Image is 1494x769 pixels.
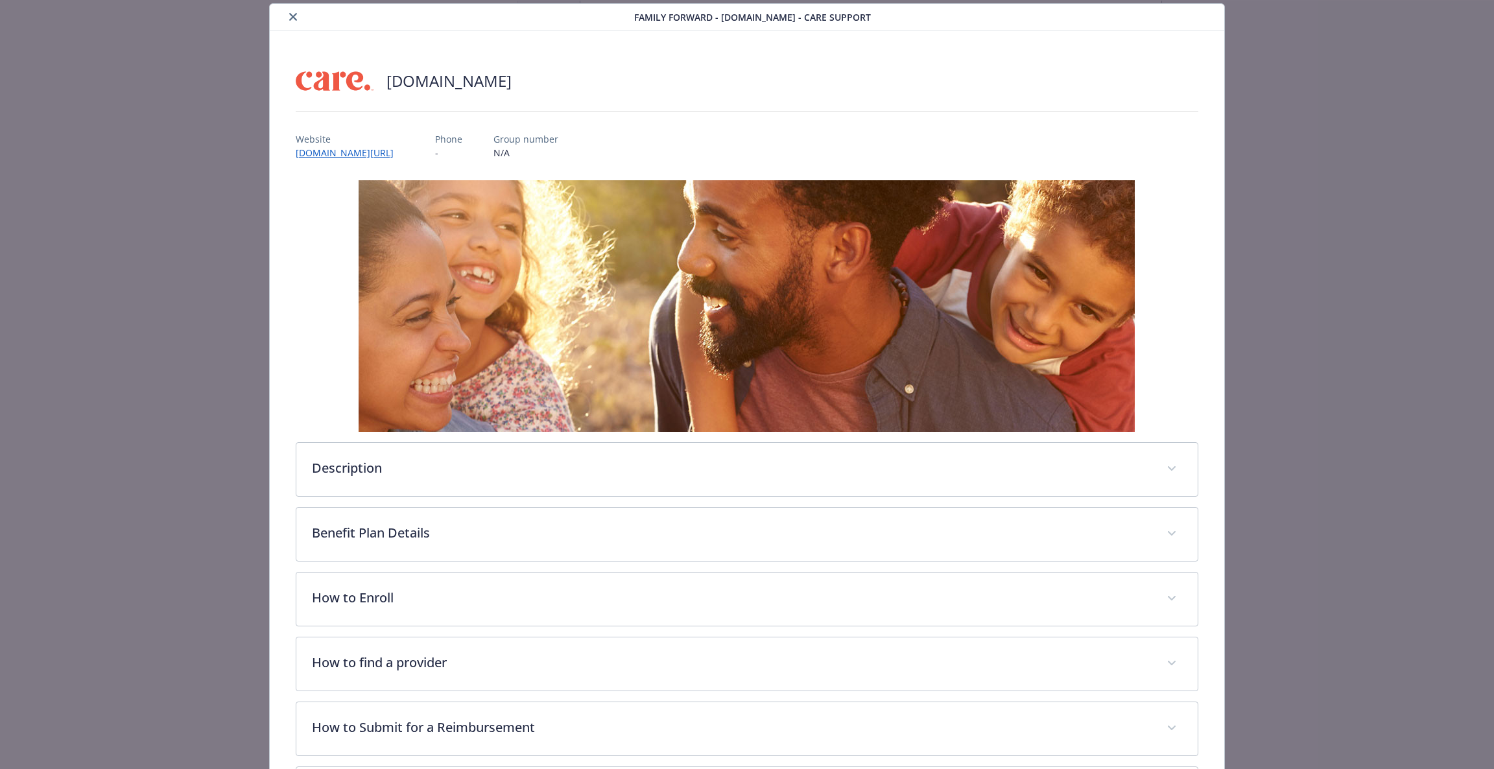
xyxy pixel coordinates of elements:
[634,10,871,24] span: Family Forward - [DOMAIN_NAME] - Care Support
[435,146,462,160] p: -
[296,702,1198,755] div: How to Submit for a Reimbursement
[312,458,1152,478] p: Description
[296,637,1198,691] div: How to find a provider
[312,588,1152,608] p: How to Enroll
[359,180,1135,432] img: banner
[435,132,462,146] p: Phone
[296,573,1198,626] div: How to Enroll
[386,70,512,92] h2: [DOMAIN_NAME]
[312,523,1152,543] p: Benefit Plan Details
[296,62,373,101] img: Care.com
[493,132,558,146] p: Group number
[312,718,1152,737] p: How to Submit for a Reimbursement
[296,132,404,146] p: Website
[285,9,301,25] button: close
[296,443,1198,496] div: Description
[296,508,1198,561] div: Benefit Plan Details
[296,147,404,159] a: [DOMAIN_NAME][URL]
[312,653,1152,672] p: How to find a provider
[493,146,558,160] p: N/A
